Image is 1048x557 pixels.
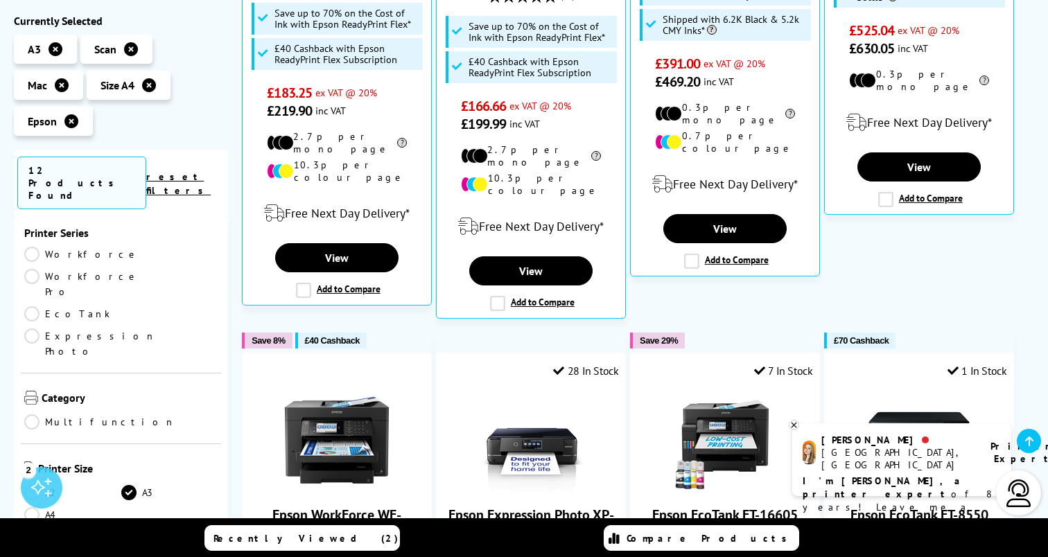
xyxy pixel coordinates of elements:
[640,335,678,346] span: Save 29%
[213,532,399,545] span: Recently Viewed (2)
[821,434,973,446] div: [PERSON_NAME]
[1005,479,1033,507] img: user-headset-light.svg
[28,78,47,92] span: Mac
[252,335,285,346] span: Save 8%
[242,333,292,348] button: Save 8%
[704,57,765,70] span: ex VAT @ 20%
[146,170,211,197] a: reset filters
[24,485,121,500] a: A2
[630,333,685,348] button: Save 29%
[14,14,228,28] div: Currently Selected
[24,328,156,359] a: Expression Photo
[655,101,795,126] li: 0.3p per mono page
[509,117,540,130] span: inc VAT
[479,388,583,492] img: Epson Expression Photo XP-970
[673,481,777,495] a: Epson EcoTank ET-16605
[898,42,928,55] span: inc VAT
[275,243,399,272] a: View
[673,388,777,492] img: Epson EcoTank ET-16605
[28,42,41,56] span: A3
[267,102,312,120] span: £219.90
[849,39,894,58] span: £630.05
[24,226,218,240] span: Printer Series
[867,388,971,492] img: Epson EcoTank ET-8550
[878,192,963,207] label: Add to Compare
[704,75,734,88] span: inc VAT
[448,506,614,542] a: Epson Expression Photo XP-970
[38,461,218,478] span: Printer Size
[24,247,139,262] a: Workforce
[24,414,175,430] a: Multifunction
[305,335,360,346] span: £40 Cashback
[849,21,894,39] span: £525.04
[803,475,1001,540] p: of 8 years! Leave me a message and I'll respond ASAP
[315,86,377,99] span: ex VAT @ 20%
[295,333,367,348] button: £40 Cashback
[24,306,121,321] a: EcoTank
[267,159,407,184] li: 10.3p per colour page
[469,21,613,43] span: Save up to 70% on the Cost of Ink with Epson ReadyPrint Flex*
[652,506,798,524] a: Epson EcoTank ET-16605
[42,391,218,407] span: Category
[274,8,419,30] span: Save up to 70% on the Cost of Ink with Epson ReadyPrint Flex*
[285,388,389,492] img: Epson WorkForce WF-7840DTWF (Box Opened)
[824,333,896,348] button: £70 Cashback
[461,172,601,197] li: 10.3p per colour page
[655,130,795,154] li: 0.7p per colour page
[24,269,139,299] a: Workforce Pro
[315,104,346,117] span: inc VAT
[24,391,38,405] img: Category
[663,214,787,243] a: View
[947,364,1007,378] div: 1 In Stock
[17,157,146,209] span: 12 Products Found
[684,254,769,269] label: Add to Compare
[509,99,571,112] span: ex VAT @ 20%
[553,364,618,378] div: 28 In Stock
[803,441,816,465] img: amy-livechat.png
[655,55,700,73] span: £391.00
[461,115,506,133] span: £199.99
[479,481,583,495] a: Epson Expression Photo XP-970
[469,56,613,78] span: £40 Cashback with Epson ReadyPrint Flex Subscription
[604,525,799,551] a: Compare Products
[94,42,116,56] span: Scan
[638,165,812,204] div: modal_delivery
[849,68,989,93] li: 0.3p per mono page
[204,525,400,551] a: Recently Viewed (2)
[803,475,964,500] b: I'm [PERSON_NAME], a printer expert
[461,97,506,115] span: £166.66
[262,506,412,542] a: Epson WorkForce WF-7840DTWF (Box Opened)
[24,507,121,522] a: A4
[101,78,134,92] span: Size A4
[655,73,700,91] span: £469.20
[274,43,419,65] span: £40 Cashback with Epson ReadyPrint Flex Subscription
[857,152,981,182] a: View
[250,194,424,233] div: modal_delivery
[444,207,618,246] div: modal_delivery
[28,114,57,128] span: Epson
[898,24,959,37] span: ex VAT @ 20%
[24,461,35,475] img: Printer Size
[627,532,794,545] span: Compare Products
[754,364,813,378] div: 7 In Stock
[267,84,312,102] span: £183.25
[461,143,601,168] li: 2.7p per mono page
[21,462,36,477] div: 2
[285,481,389,495] a: Epson WorkForce WF-7840DTWF (Box Opened)
[834,335,889,346] span: £70 Cashback
[490,296,575,311] label: Add to Compare
[121,485,218,500] a: A3
[296,283,381,298] label: Add to Compare
[821,446,973,471] div: [GEOGRAPHIC_DATA], [GEOGRAPHIC_DATA]
[663,14,807,36] span: Shipped with 6.2K Black & 5.2k CMY Inks*
[832,103,1006,142] div: modal_delivery
[267,130,407,155] li: 2.7p per mono page
[469,256,593,285] a: View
